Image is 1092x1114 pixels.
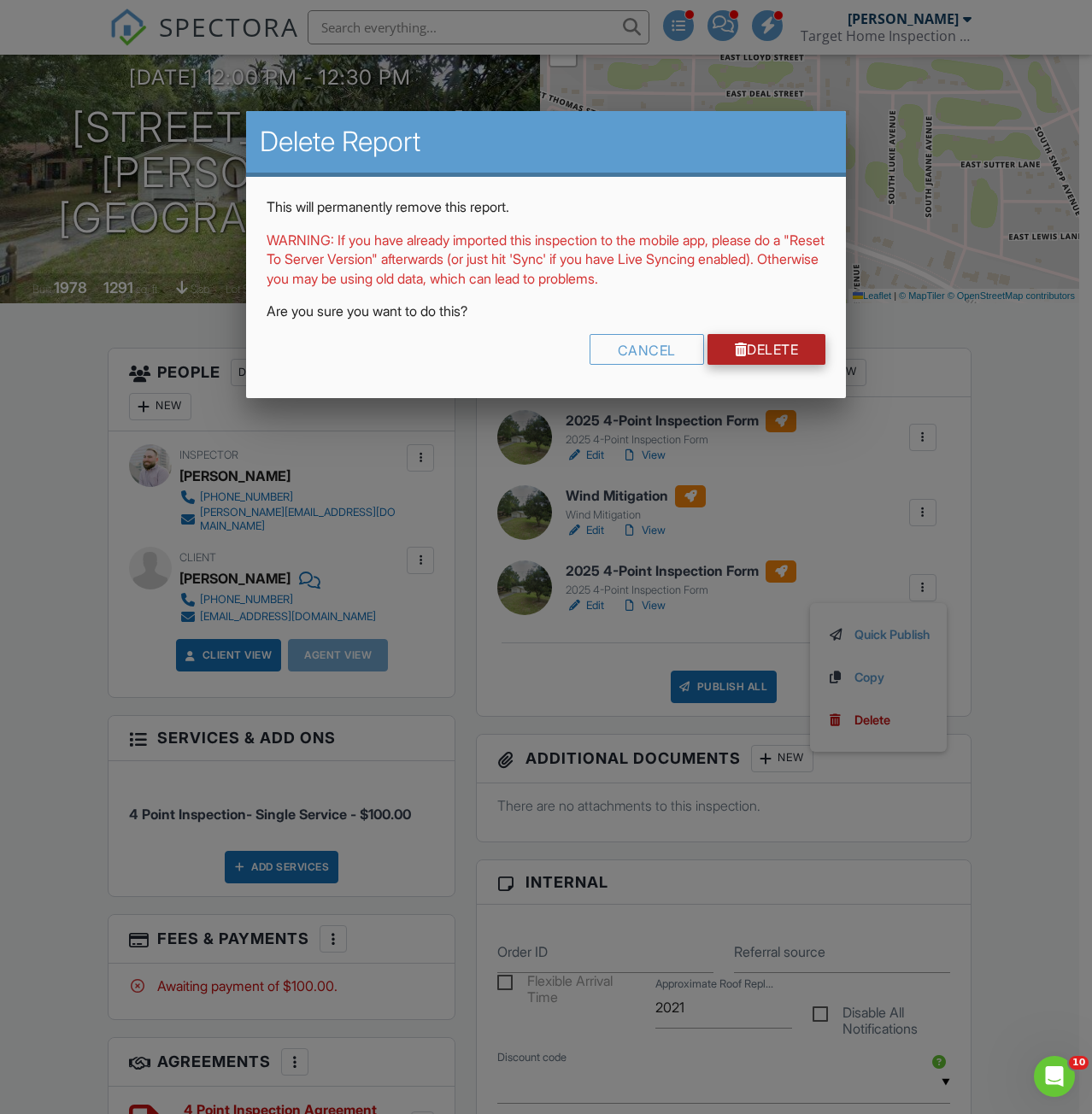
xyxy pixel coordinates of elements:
[1034,1056,1075,1097] iframe: Intercom live chat
[260,125,833,159] h2: Delete Report
[707,334,826,365] a: Delete
[267,302,826,320] p: Are you sure you want to do this?
[267,231,826,288] p: WARNING: If you have already imported this inspection to the mobile app, please do a "Reset To Se...
[1069,1056,1089,1070] span: 10
[267,197,826,216] p: This will permanently remove this report.
[590,334,704,365] div: Cancel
